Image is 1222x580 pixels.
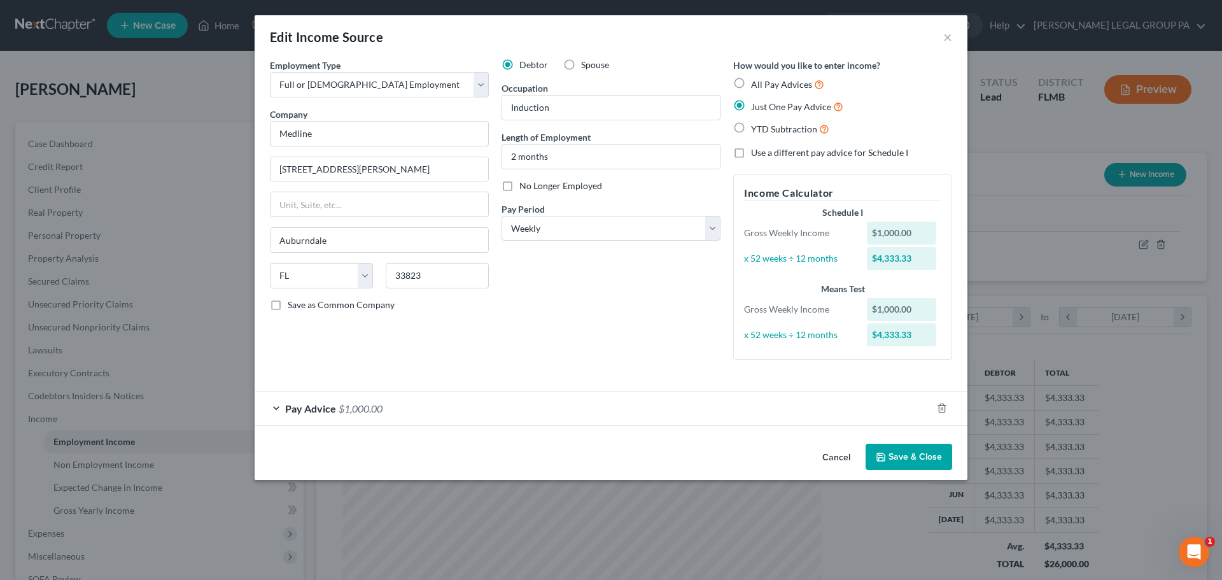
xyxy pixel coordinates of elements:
[867,323,937,346] div: $4,333.33
[386,263,489,288] input: Enter zip...
[285,402,336,414] span: Pay Advice
[866,444,952,470] button: Save & Close
[519,180,602,191] span: No Longer Employed
[744,206,941,219] div: Schedule I
[751,101,831,112] span: Just One Pay Advice
[270,60,341,71] span: Employment Type
[502,81,548,95] label: Occupation
[744,283,941,295] div: Means Test
[502,204,545,215] span: Pay Period
[738,303,860,316] div: Gross Weekly Income
[270,228,488,252] input: Enter city...
[943,29,952,45] button: ×
[751,124,817,134] span: YTD Subtraction
[738,227,860,239] div: Gross Weekly Income
[581,59,609,70] span: Spouse
[270,192,488,216] input: Unit, Suite, etc...
[867,298,937,321] div: $1,000.00
[751,147,908,158] span: Use a different pay advice for Schedule I
[738,252,860,265] div: x 52 weeks ÷ 12 months
[288,299,395,310] span: Save as Common Company
[744,185,941,201] h5: Income Calculator
[502,131,591,144] label: Length of Employment
[812,445,860,470] button: Cancel
[1179,537,1209,567] iframe: Intercom live chat
[867,222,937,244] div: $1,000.00
[270,157,488,181] input: Enter address...
[867,247,937,270] div: $4,333.33
[502,145,720,169] input: ex: 2 years
[738,329,860,341] div: x 52 weeks ÷ 12 months
[502,95,720,120] input: --
[339,402,383,414] span: $1,000.00
[270,109,307,120] span: Company
[270,121,489,146] input: Search company by name...
[519,59,548,70] span: Debtor
[1205,537,1215,547] span: 1
[733,59,880,72] label: How would you like to enter income?
[751,79,812,90] span: All Pay Advices
[270,28,383,46] div: Edit Income Source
